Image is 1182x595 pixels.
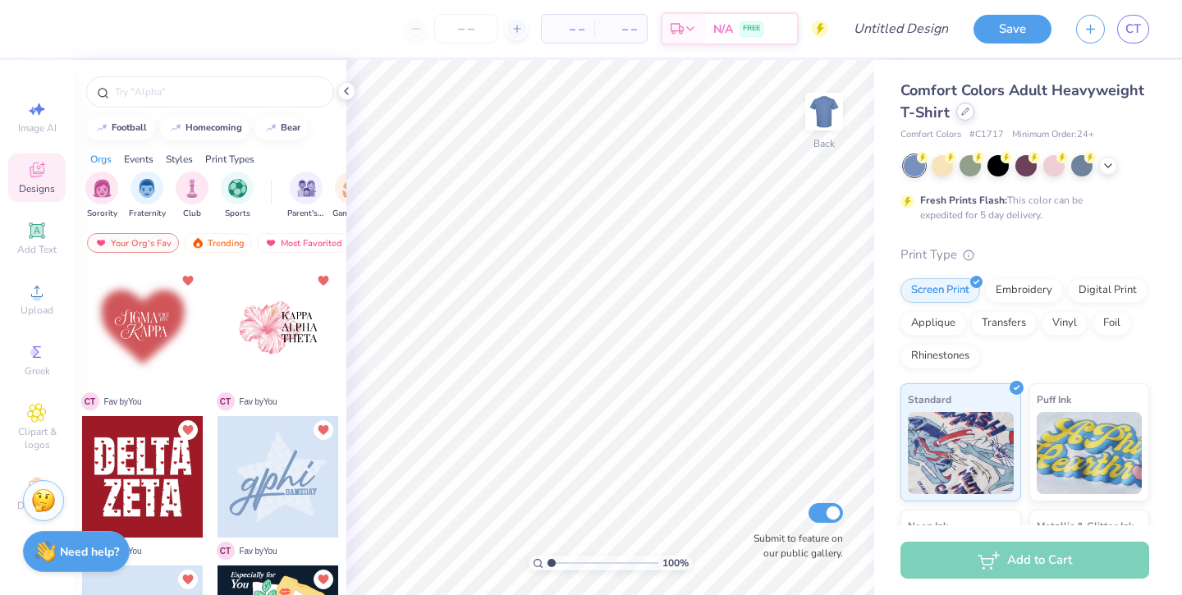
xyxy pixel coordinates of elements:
[900,128,961,142] span: Comfort Colors
[287,172,325,220] div: filter for Parent's Weekend
[434,14,498,43] input: – –
[255,116,308,140] button: bear
[138,179,156,198] img: Fraternity Image
[332,208,370,220] span: Game Day
[744,531,843,561] label: Submit to feature on our public gallery.
[95,123,108,133] img: trend_line.gif
[217,392,235,410] span: C T
[93,179,112,198] img: Sorority Image
[314,570,333,589] button: Unlike
[920,194,1007,207] strong: Fresh Prints Flash:
[184,233,252,253] div: Trending
[18,121,57,135] span: Image AI
[1037,517,1134,534] span: Metallic & Glitter Ink
[713,21,733,38] span: N/A
[240,545,277,557] span: Fav by You
[8,425,66,451] span: Clipart & logos
[985,278,1063,303] div: Embroidery
[129,172,166,220] button: filter button
[186,123,242,132] div: homecoming
[94,237,108,249] img: most_fav.gif
[169,123,182,133] img: trend_line.gif
[552,21,584,38] span: – –
[662,556,689,570] span: 100 %
[176,172,208,220] button: filter button
[264,237,277,249] img: most_fav.gif
[808,95,841,128] img: Back
[969,128,1004,142] span: # C1717
[17,499,57,512] span: Decorate
[1042,311,1088,336] div: Vinyl
[129,208,166,220] span: Fraternity
[191,237,204,249] img: trending.gif
[221,172,254,220] div: filter for Sports
[124,152,153,167] div: Events
[183,208,201,220] span: Club
[287,172,325,220] button: filter button
[1068,278,1148,303] div: Digital Print
[900,245,1149,264] div: Print Type
[221,172,254,220] button: filter button
[1117,15,1149,43] a: CT
[971,311,1037,336] div: Transfers
[281,123,300,132] div: bear
[85,172,118,220] button: filter button
[900,311,966,336] div: Applique
[297,179,316,198] img: Parent's Weekend Image
[908,517,948,534] span: Neon Ink
[25,364,50,378] span: Greek
[21,304,53,317] span: Upload
[287,208,325,220] span: Parent's Weekend
[257,233,350,253] div: Most Favorited
[178,271,198,291] button: Unlike
[160,116,250,140] button: homecoming
[178,570,198,589] button: Unlike
[205,152,254,167] div: Print Types
[264,123,277,133] img: trend_line.gif
[87,233,179,253] div: Your Org's Fav
[900,80,1144,122] span: Comfort Colors Adult Heavyweight T-Shirt
[920,193,1122,222] div: This color can be expedited for 5 day delivery.
[104,396,142,408] span: Fav by You
[183,179,201,198] img: Club Image
[974,15,1051,43] button: Save
[90,152,112,167] div: Orgs
[240,396,277,408] span: Fav by You
[87,208,117,220] span: Sorority
[112,123,147,132] div: football
[1037,412,1143,494] img: Puff Ink
[81,392,99,410] span: C T
[900,344,980,368] div: Rhinestones
[332,172,370,220] div: filter for Game Day
[314,271,333,291] button: Unlike
[908,412,1014,494] img: Standard
[1037,391,1071,408] span: Puff Ink
[225,208,250,220] span: Sports
[166,152,193,167] div: Styles
[908,391,951,408] span: Standard
[86,116,154,140] button: football
[178,420,198,440] button: Unlike
[1012,128,1094,142] span: Minimum Order: 24 +
[813,136,835,151] div: Back
[228,179,247,198] img: Sports Image
[85,172,118,220] div: filter for Sorority
[342,179,361,198] img: Game Day Image
[60,544,119,560] strong: Need help?
[314,420,333,440] button: Unlike
[1093,311,1131,336] div: Foil
[17,243,57,256] span: Add Text
[604,21,637,38] span: – –
[841,12,961,45] input: Untitled Design
[113,84,323,100] input: Try "Alpha"
[19,182,55,195] span: Designs
[217,542,235,560] span: C T
[900,278,980,303] div: Screen Print
[743,23,760,34] span: FREE
[129,172,166,220] div: filter for Fraternity
[332,172,370,220] button: filter button
[176,172,208,220] div: filter for Club
[1125,20,1141,39] span: CT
